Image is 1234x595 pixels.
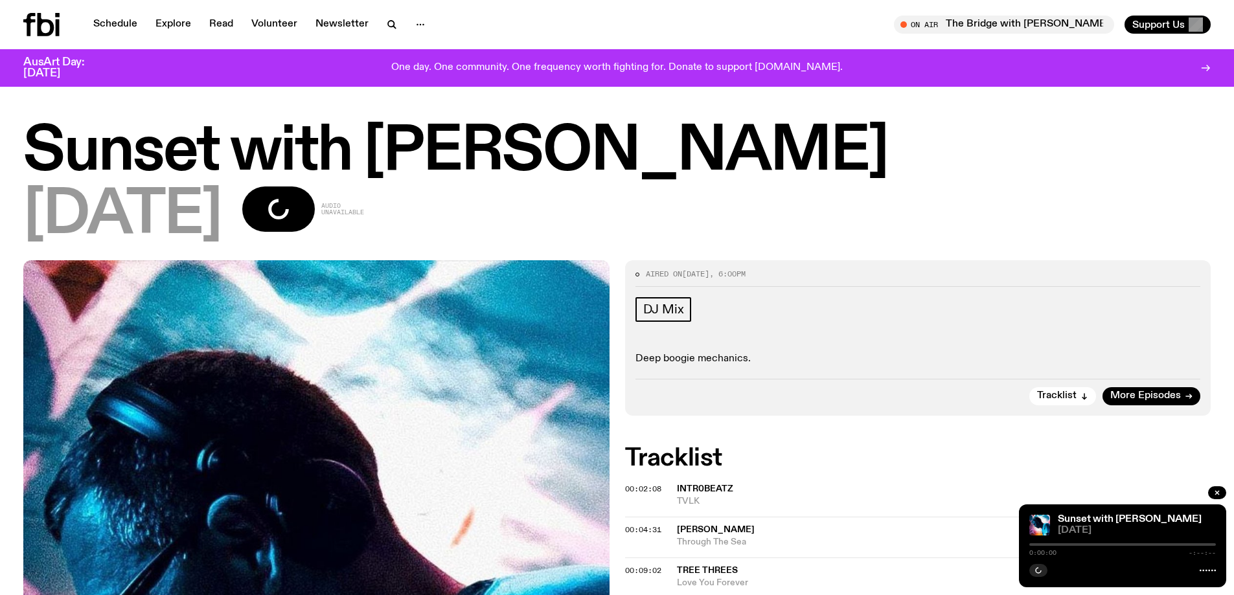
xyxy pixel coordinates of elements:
[1110,391,1181,401] span: More Episodes
[1103,387,1200,405] a: More Episodes
[23,57,106,79] h3: AusArt Day: [DATE]
[625,524,661,535] span: 00:04:31
[1058,514,1202,524] a: Sunset with [PERSON_NAME]
[321,203,364,216] span: Audio unavailable
[677,566,738,575] span: Tree Threes
[677,495,1211,508] span: TVLK
[86,16,145,34] a: Schedule
[391,62,843,74] p: One day. One community. One frequency worth fighting for. Donate to support [DOMAIN_NAME].
[635,353,1201,365] p: Deep boogie mechanics.
[308,16,376,34] a: Newsletter
[1029,387,1096,405] button: Tracklist
[677,577,1211,589] span: Love You Forever
[677,525,755,534] span: [PERSON_NAME]
[1058,526,1216,535] span: [DATE]
[894,16,1114,34] button: On AirThe Bridge with [PERSON_NAME]
[677,484,733,493] span: intr0beatz
[148,16,199,34] a: Explore
[709,269,746,279] span: , 6:00pm
[677,536,1211,548] span: Through The Sea
[244,16,305,34] a: Volunteer
[1029,550,1057,556] span: 0:00:00
[682,269,709,279] span: [DATE]
[1029,515,1050,535] img: Simon Caldwell stands side on, looking downwards. He has headphones on. Behind him is a brightly ...
[1189,550,1216,556] span: -:--:--
[625,526,661,533] button: 00:04:31
[201,16,241,34] a: Read
[635,297,692,322] a: DJ Mix
[23,123,1211,181] h1: Sunset with [PERSON_NAME]
[643,302,684,317] span: DJ Mix
[1037,391,1077,401] span: Tracklist
[1125,16,1211,34] button: Support Us
[1132,19,1185,30] span: Support Us
[625,565,661,576] span: 00:09:02
[625,484,661,494] span: 00:02:08
[625,567,661,574] button: 00:09:02
[625,486,661,493] button: 00:02:08
[625,447,1211,470] h2: Tracklist
[23,186,222,245] span: [DATE]
[646,269,682,279] span: Aired on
